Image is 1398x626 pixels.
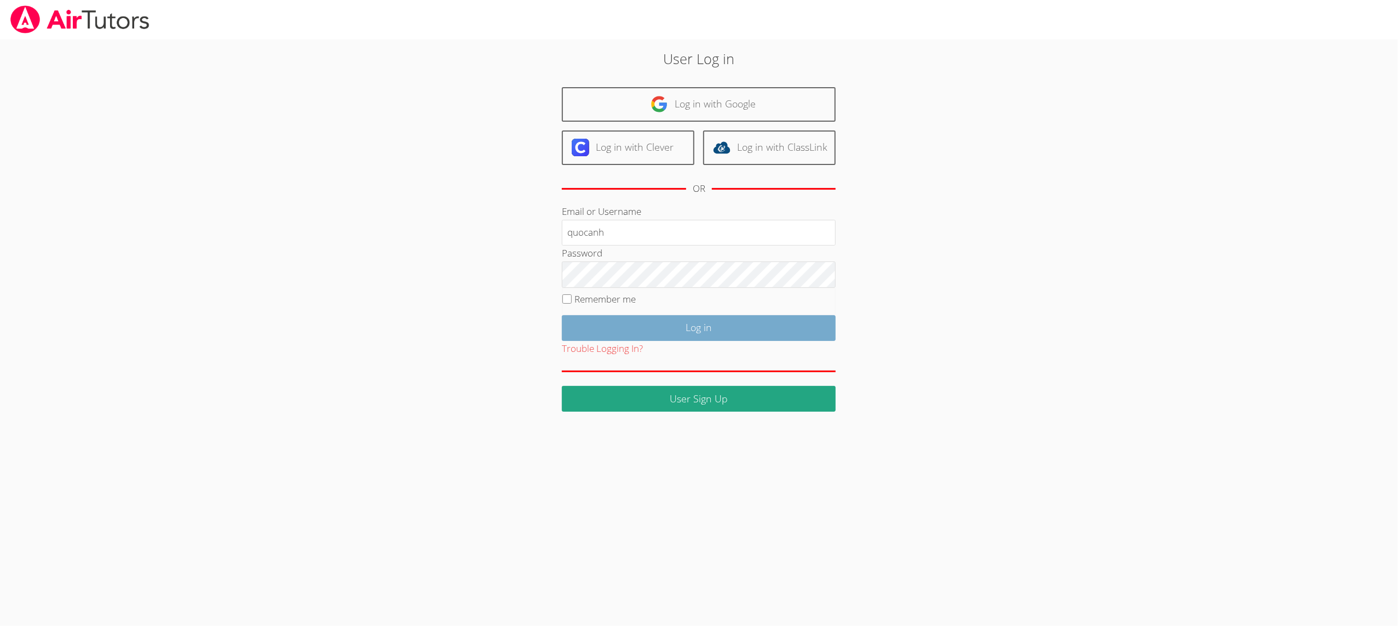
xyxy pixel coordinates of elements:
[562,341,643,357] button: Trouble Logging In?
[703,130,836,165] a: Log in with ClassLink
[572,139,589,156] img: clever-logo-6eab21bc6e7a338710f1a6ff85c0baf02591cd810cc4098c63d3a4b26e2feb20.svg
[9,5,151,33] img: airtutors_banner-c4298cdbf04f3fff15de1276eac7730deb9818008684d7c2e4769d2f7ddbe033.png
[562,205,641,218] label: Email or Username
[562,130,694,165] a: Log in with Clever
[562,386,836,412] a: User Sign Up
[713,139,730,156] img: classlink-logo-d6bb404cc1216ec64c9a2012d9dc4662098be43eaf13dc465df04b49fa7ab582.svg
[562,87,836,122] a: Log in with Google
[693,181,705,197] div: OR
[651,95,668,113] img: google-logo-50288ca7cdecda66e5e0955fdab243c47b7ad437acaf1139b6f446037453330a.svg
[562,247,602,259] label: Password
[575,293,636,305] label: Remember me
[321,48,1077,69] h2: User Log in
[562,315,836,341] input: Log in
